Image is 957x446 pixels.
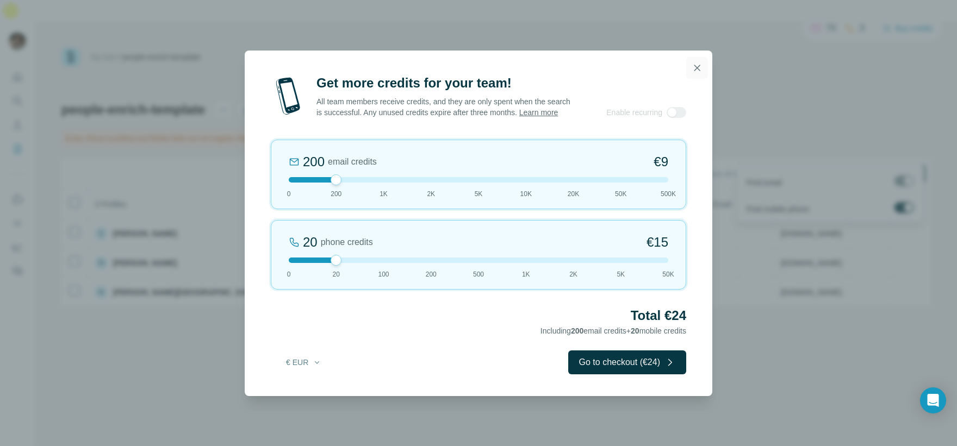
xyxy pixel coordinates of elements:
span: Including email credits + mobile credits [540,326,686,335]
span: 500 [473,269,484,279]
span: 20K [568,189,579,199]
div: 20 [303,234,318,251]
span: 50K [662,269,674,279]
span: phone credits [321,236,373,249]
div: 200 [303,153,325,171]
span: 1K [380,189,388,199]
span: 200 [571,326,583,335]
button: Go to checkout (€24) [568,350,686,374]
span: 5K [475,189,483,199]
span: 10K [520,189,532,199]
button: € EUR [278,353,329,372]
span: 50K [615,189,626,199]
span: €9 [654,153,668,171]
span: €15 [647,234,668,251]
span: email credits [328,155,377,168]
span: 100 [378,269,389,279]
span: 500K [661,189,676,199]
a: Learn more [519,108,558,117]
div: Open Intercom Messenger [920,387,946,413]
p: All team members receive credits, and they are only spent when the search is successful. Any unus... [316,96,571,118]
img: mobile-phone [271,74,306,118]
span: 2K [427,189,435,199]
span: 20 [333,269,340,279]
span: 5K [617,269,625,279]
span: 0 [287,269,291,279]
span: 20 [631,326,639,335]
span: 200 [426,269,437,279]
span: 2K [569,269,577,279]
span: Enable recurring [606,107,662,118]
span: 200 [331,189,341,199]
span: 0 [287,189,291,199]
span: 1K [522,269,530,279]
h2: Total €24 [271,307,686,324]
